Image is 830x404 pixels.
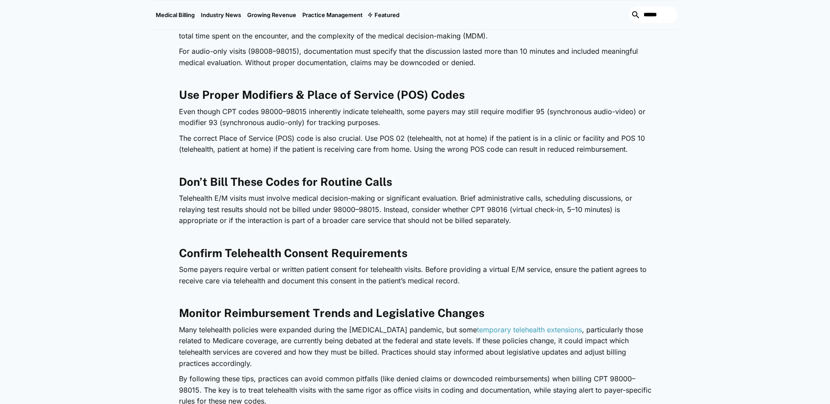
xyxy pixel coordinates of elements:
p: The correct Place of Service (POS) code is also crucial. Use POS 02 (telehealth, not at home) if ... [179,133,651,155]
a: temporary telehealth extensions [477,325,582,334]
p: Telehealth E/M visits must involve medical decision-making or significant evaluation. Brief admin... [179,193,651,226]
p: ‍ [179,291,651,303]
p: ‍ [179,160,651,171]
div: Featured [366,0,403,29]
p: Accurate documentation is key to support billing these codes. Providers must document whether the... [179,19,651,42]
p: Many telehealth policies were expanded during the [MEDICAL_DATA] pandemic, but some , particularl... [179,324,651,369]
a: Industry News [198,0,244,29]
p: Even though CPT codes 98000–98015 inherently indicate telehealth, some payers may still require m... [179,106,651,129]
strong: Don’t Bill These Codes for Routine Calls [179,175,392,188]
a: Practice Management [299,0,366,29]
strong: Monitor Reimbursement Trends and Legislative Changes [179,306,484,320]
p: For audio-only visits (98008–98015), documentation must specify that the discussion lasted more t... [179,46,651,68]
strong: Use Proper Modifiers & Place of Service (POS) Codes [179,88,465,101]
p: Some payers require verbal or written patient consent for telehealth visits. Before providing a v... [179,264,651,286]
strong: Confirm Telehealth Consent Requirements [179,247,407,260]
a: Growing Revenue [244,0,299,29]
p: ‍ [179,231,651,242]
div: Featured [375,11,399,18]
a: Medical Billing [153,0,198,29]
p: ‍ [179,73,651,84]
